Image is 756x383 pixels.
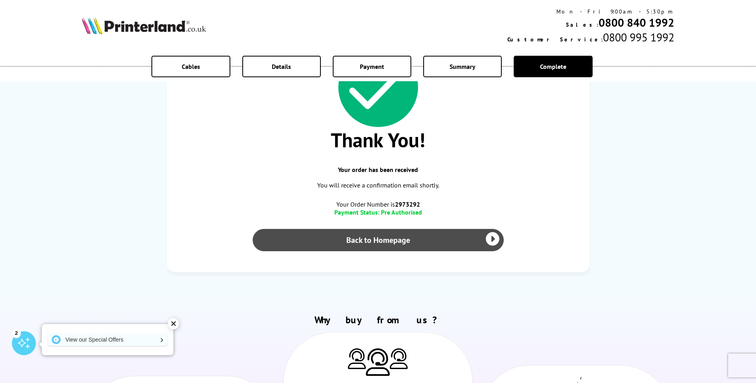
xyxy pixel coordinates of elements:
span: Customer Service: [507,36,603,43]
span: Sales: [566,21,599,28]
b: 2973292 [395,200,420,208]
span: Your order has been received [175,166,581,174]
img: Printerland Logo [82,17,206,34]
div: ✕ [168,318,179,329]
a: 0800 840 1992 [599,15,674,30]
h2: Why buy from us? [82,314,674,326]
span: Thank You! [175,127,581,153]
p: You will receive a confirmation email shortly. [175,180,581,191]
span: Payment [360,63,384,70]
div: Mon - Fri 9:00am - 5:30pm [507,8,674,15]
span: Details [272,63,291,70]
span: Summary [450,63,475,70]
span: 0800 995 1992 [603,30,674,45]
span: Payment Status: [334,208,379,216]
span: Complete [540,63,566,70]
a: View our Special Offers [48,333,167,346]
div: 2 [12,328,21,337]
img: Printer Experts [348,348,366,369]
span: Your Order Number is [175,200,581,208]
span: Pre Authorised [381,208,422,216]
img: Printer Experts [366,348,390,376]
a: Back to Homepage [253,229,504,251]
img: Printer Experts [390,348,408,369]
span: Cables [182,63,200,70]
